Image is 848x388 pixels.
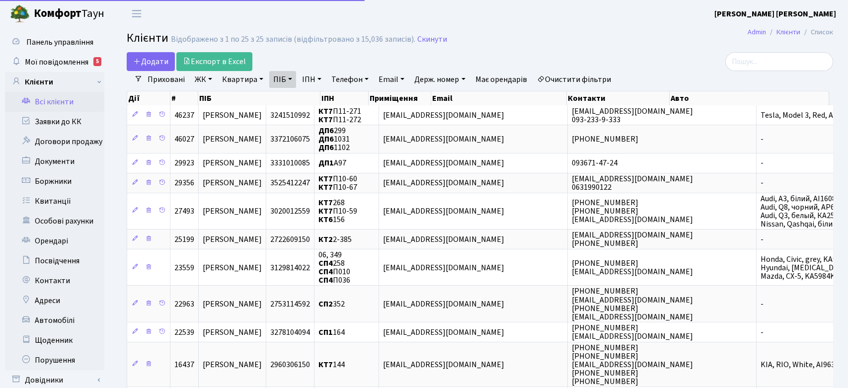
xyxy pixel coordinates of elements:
[270,234,310,245] span: 2722609150
[174,110,194,121] span: 46237
[318,266,333,277] b: СП4
[298,71,325,88] a: ІПН
[318,173,333,184] b: КТ7
[270,327,310,338] span: 3278104094
[318,125,350,153] span: 299 1031 1102
[567,91,670,105] th: Контакти
[34,5,104,22] span: Таун
[375,71,408,88] a: Email
[203,158,262,169] span: [PERSON_NAME]
[270,359,310,370] span: 2960306150
[318,173,357,193] span: П10-60 П10-67
[383,262,504,273] span: [EMAIL_ADDRESS][DOMAIN_NAME]
[318,299,345,310] span: 352
[203,234,262,245] span: [PERSON_NAME]
[270,262,310,273] span: 3129814022
[318,114,333,125] b: КТ7
[270,158,310,169] span: 3331010085
[318,125,334,136] b: ДП6
[431,91,567,105] th: Email
[318,158,334,169] b: ДП1
[383,299,504,310] span: [EMAIL_ADDRESS][DOMAIN_NAME]
[270,134,310,145] span: 3372106075
[417,35,447,44] a: Скинути
[5,72,104,92] a: Клієнти
[383,110,504,121] span: [EMAIL_ADDRESS][DOMAIN_NAME]
[748,27,766,37] a: Admin
[714,8,836,19] b: [PERSON_NAME] [PERSON_NAME]
[5,310,104,330] a: Автомобілі
[127,29,168,47] span: Клієнти
[572,106,693,125] span: [EMAIL_ADDRESS][DOMAIN_NAME] 093-233-9-333
[383,234,504,245] span: [EMAIL_ADDRESS][DOMAIN_NAME]
[270,206,310,217] span: 3020012559
[410,71,469,88] a: Держ. номер
[670,91,830,105] th: Авто
[761,234,764,245] span: -
[174,327,194,338] span: 22539
[176,52,252,71] a: Експорт в Excel
[318,299,333,310] b: СП2
[203,178,262,189] span: [PERSON_NAME]
[5,152,104,171] a: Документи
[572,134,638,145] span: [PHONE_NUMBER]
[714,8,836,20] a: [PERSON_NAME] [PERSON_NAME]
[318,249,350,286] span: 06, 349 258 П010 П036
[761,134,764,145] span: -
[5,231,104,251] a: Орендарі
[800,27,833,38] li: Список
[26,37,93,48] span: Панель управління
[124,5,149,22] button: Переключити навігацію
[572,322,693,342] span: [PHONE_NUMBER] [EMAIL_ADDRESS][DOMAIN_NAME]
[327,71,373,88] a: Телефон
[318,327,345,338] span: 164
[572,230,693,249] span: [EMAIL_ADDRESS][DOMAIN_NAME] [PHONE_NUMBER]
[369,91,431,105] th: Приміщення
[572,197,693,225] span: [PHONE_NUMBER] [PHONE_NUMBER] [EMAIL_ADDRESS][DOMAIN_NAME]
[218,71,267,88] a: Квартира
[10,4,30,24] img: logo.png
[203,299,262,310] span: [PERSON_NAME]
[171,35,415,44] div: Відображено з 1 по 25 з 25 записів (відфільтровано з 15,036 записів).
[383,206,504,217] span: [EMAIL_ADDRESS][DOMAIN_NAME]
[5,132,104,152] a: Договори продажу
[203,134,262,145] span: [PERSON_NAME]
[761,158,764,169] span: -
[203,327,262,338] span: [PERSON_NAME]
[572,342,693,387] span: [PHONE_NUMBER] [PHONE_NUMBER] [EMAIL_ADDRESS][DOMAIN_NAME] [PHONE_NUMBER] [PHONE_NUMBER]
[318,359,345,370] span: 144
[572,158,617,169] span: 093671-47-24
[572,258,693,277] span: [PHONE_NUMBER] [EMAIL_ADDRESS][DOMAIN_NAME]
[203,110,262,121] span: [PERSON_NAME]
[174,178,194,189] span: 29356
[269,71,296,88] a: ПІБ
[174,206,194,217] span: 27493
[270,178,310,189] span: 3525412247
[318,197,333,208] b: КТ7
[34,5,81,21] b: Комфорт
[127,52,175,71] a: Додати
[5,52,104,72] a: Мої повідомлення5
[93,57,101,66] div: 5
[471,71,531,88] a: Має орендарів
[383,327,504,338] span: [EMAIL_ADDRESS][DOMAIN_NAME]
[383,178,504,189] span: [EMAIL_ADDRESS][DOMAIN_NAME]
[174,158,194,169] span: 29923
[5,171,104,191] a: Боржники
[5,350,104,370] a: Порушення
[318,106,361,125] span: П11-271 П11-272
[203,206,262,217] span: [PERSON_NAME]
[733,22,848,43] nav: breadcrumb
[198,91,320,105] th: ПІБ
[318,197,357,225] span: 268 П10-59 156
[270,110,310,121] span: 3241510992
[383,359,504,370] span: [EMAIL_ADDRESS][DOMAIN_NAME]
[318,234,333,245] b: КТ2
[5,291,104,310] a: Адреси
[572,286,693,322] span: [PHONE_NUMBER] [EMAIL_ADDRESS][DOMAIN_NAME] [PHONE_NUMBER] [EMAIL_ADDRESS][DOMAIN_NAME]
[5,191,104,211] a: Квитанції
[174,234,194,245] span: 25199
[761,327,764,338] span: -
[144,71,189,88] a: Приховані
[725,52,833,71] input: Пошук...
